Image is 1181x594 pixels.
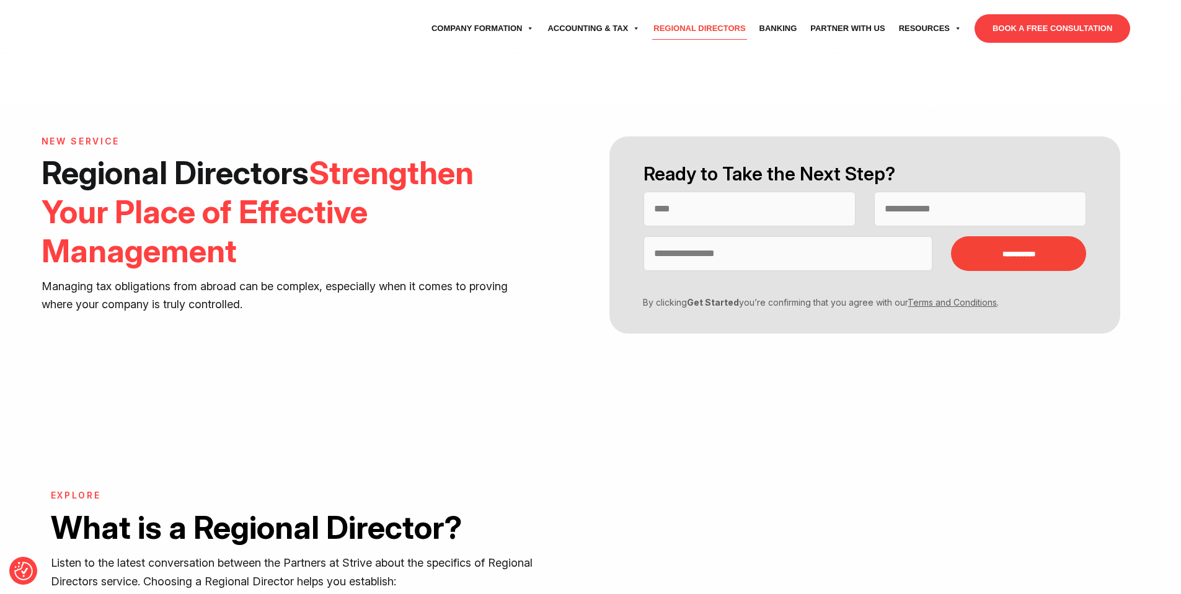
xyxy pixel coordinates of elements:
[687,297,739,308] strong: Get Started
[908,297,997,308] a: Terms and Conditions
[42,154,474,270] span: Strengthen Your Place of Effective Management
[753,11,804,46] a: Banking
[590,136,1139,334] form: Contact form
[425,11,541,46] a: Company Formation
[644,161,1086,187] h2: Ready to Take the Next Step?
[14,562,33,580] img: Revisit consent button
[803,11,891,46] a: Partner with Us
[892,11,968,46] a: Resources
[51,554,582,591] p: Listen to the latest conversation between the Partners at Strive about the specifics of Regional ...
[541,11,647,46] a: Accounting & Tax
[634,296,1077,309] p: By clicking you’re confirming that you agree with our .
[51,13,144,44] img: svg+xml;nitro-empty-id=MTU1OjExNQ==-1;base64,PHN2ZyB2aWV3Qm94PSIwIDAgNzU4IDI1MSIgd2lkdGg9Ijc1OCIg...
[42,277,514,314] p: Managing tax obligations from abroad can be complex, especially when it comes to proving where yo...
[647,11,752,46] a: Regional Directors
[14,562,33,580] button: Consent Preferences
[51,508,462,546] strong: What is a Regional Director?
[51,490,582,501] h6: EXPLORE
[42,136,514,147] h6: NEW SERVICE
[42,153,514,271] h1: Regional Directors
[975,14,1130,43] a: BOOK A FREE CONSULTATION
